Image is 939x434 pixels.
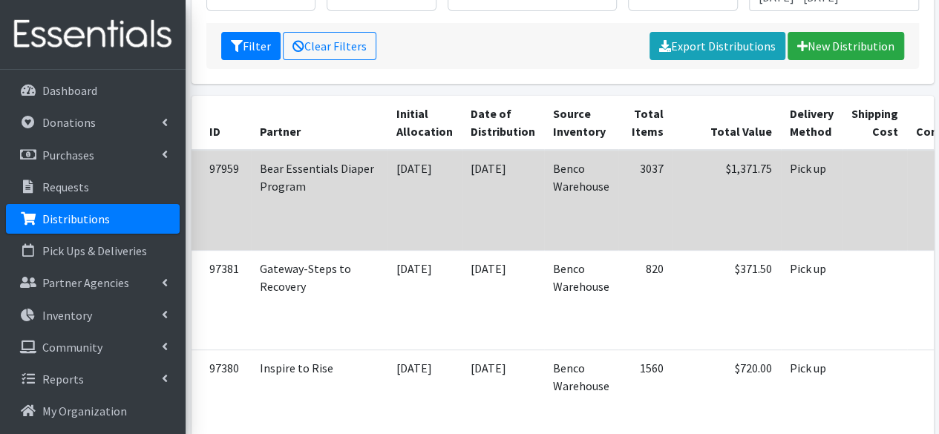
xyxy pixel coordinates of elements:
[6,108,180,137] a: Donations
[618,150,673,250] td: 3037
[387,96,462,150] th: Initial Allocation
[6,204,180,234] a: Distributions
[6,140,180,170] a: Purchases
[6,268,180,297] a: Partner Agencies
[42,211,110,226] p: Distributions
[843,96,907,150] th: Shipping Cost
[6,332,180,362] a: Community
[283,32,376,60] a: Clear Filters
[42,83,97,98] p: Dashboard
[251,250,387,349] td: Gateway-Steps to Recovery
[462,250,544,349] td: [DATE]
[6,76,180,105] a: Dashboard
[544,150,618,250] td: Benco Warehouse
[42,180,89,194] p: Requests
[673,96,781,150] th: Total Value
[221,32,281,60] button: Filter
[544,96,618,150] th: Source Inventory
[6,364,180,394] a: Reports
[42,404,127,418] p: My Organization
[251,96,387,150] th: Partner
[618,96,673,150] th: Total Items
[6,300,180,330] a: Inventory
[42,308,92,323] p: Inventory
[192,250,251,349] td: 97381
[42,115,96,130] p: Donations
[42,372,84,387] p: Reports
[192,96,251,150] th: ID
[42,148,94,162] p: Purchases
[6,10,180,59] img: HumanEssentials
[6,236,180,266] a: Pick Ups & Deliveries
[618,250,673,349] td: 820
[6,396,180,426] a: My Organization
[544,250,618,349] td: Benco Warehouse
[462,150,544,250] td: [DATE]
[781,150,843,250] td: Pick up
[6,172,180,202] a: Requests
[650,32,785,60] a: Export Distributions
[251,150,387,250] td: Bear Essentials Diaper Program
[42,340,102,355] p: Community
[387,150,462,250] td: [DATE]
[42,275,129,290] p: Partner Agencies
[192,150,251,250] td: 97959
[781,96,843,150] th: Delivery Method
[781,250,843,349] td: Pick up
[673,250,781,349] td: $371.50
[673,150,781,250] td: $1,371.75
[42,243,147,258] p: Pick Ups & Deliveries
[788,32,904,60] a: New Distribution
[462,96,544,150] th: Date of Distribution
[387,250,462,349] td: [DATE]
